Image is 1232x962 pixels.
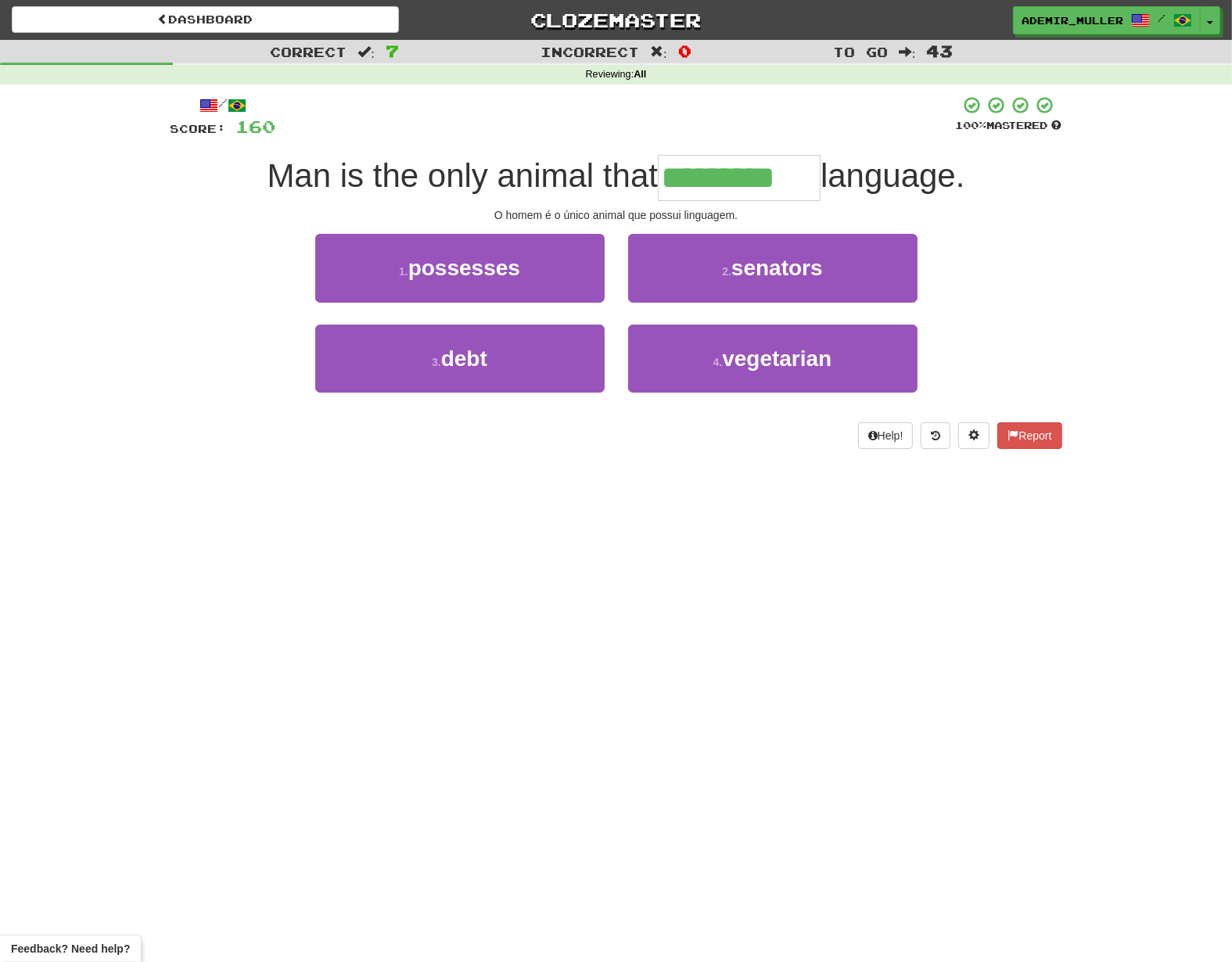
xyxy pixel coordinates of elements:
small: 4 . [713,356,723,368]
span: To go [833,44,888,59]
div: O homem é o único animal que possui linguagem. [171,207,1062,223]
span: : [899,45,916,59]
a: Dashboard [12,6,399,33]
span: : [357,45,375,59]
span: 100 % [956,119,987,131]
span: Score: [171,122,227,135]
div: / [171,95,276,115]
span: Incorrect [541,44,639,59]
small: 1 . [399,265,408,278]
span: 43 [927,41,954,60]
button: Help! [858,422,914,449]
button: Round history (alt+y) [921,422,950,449]
span: debt [441,346,487,371]
span: senators [731,256,823,280]
strong: All [634,69,646,80]
span: / [1158,13,1166,23]
span: possesses [408,256,520,280]
span: 7 [386,41,399,60]
button: 4.vegetarian [628,325,918,393]
span: vegetarian [722,346,832,371]
a: Ademir_Muller / [1013,6,1201,34]
small: 2 . [722,265,731,278]
span: language. [821,157,965,194]
span: : [650,45,667,59]
span: Open feedback widget [11,941,130,957]
button: Report [997,422,1061,449]
span: 160 [236,117,276,136]
button: 1.possesses [315,234,605,302]
span: 0 [678,41,691,60]
span: Correct [270,44,347,59]
button: 2.senators [628,234,918,302]
small: 3 . [432,356,441,368]
button: 3.debt [315,325,605,393]
span: Ademir_Muller [1022,13,1123,27]
a: Clozemaster [422,6,810,34]
div: Mastered [956,119,1062,133]
span: Man is the only animal that [267,157,658,194]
